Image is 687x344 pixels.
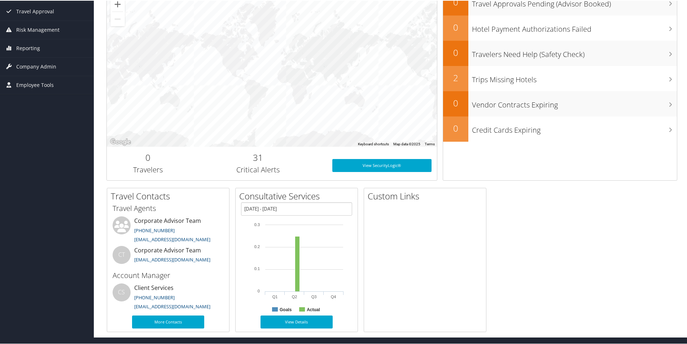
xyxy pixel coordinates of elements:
a: [PHONE_NUMBER] [134,294,175,300]
a: 0Vendor Contracts Expiring [443,91,677,116]
div: CT [113,245,131,263]
h2: 0 [443,21,468,33]
span: Map data ©2025 [393,141,420,145]
span: Reporting [16,39,40,57]
span: Travel Approval [16,2,54,20]
a: [EMAIL_ADDRESS][DOMAIN_NAME] [134,235,210,242]
h3: Travel Agents [113,203,224,213]
a: [EMAIL_ADDRESS][DOMAIN_NAME] [134,303,210,309]
text: Q2 [292,294,297,298]
img: Google [109,137,132,146]
text: Q4 [331,294,336,298]
h2: 0 [443,122,468,134]
tspan: 0.2 [254,244,260,248]
text: Q1 [272,294,278,298]
h3: Credit Cards Expiring [472,121,677,134]
h3: Vendor Contracts Expiring [472,96,677,109]
a: Open this area in Google Maps (opens a new window) [109,137,132,146]
h2: 31 [195,151,321,163]
h2: 2 [443,71,468,83]
tspan: 0 [258,288,260,292]
text: Actual [307,306,320,312]
h3: Travelers [112,164,184,174]
a: More Contacts [132,315,204,328]
h3: Critical Alerts [195,164,321,174]
h3: Travelers Need Help (Safety Check) [472,45,677,59]
h2: Custom Links [368,189,486,202]
span: Risk Management [16,20,60,38]
button: Zoom out [110,11,125,26]
h3: Hotel Payment Authorizations Failed [472,20,677,34]
li: Client Services [109,283,227,312]
li: Corporate Advisor Team [109,216,227,245]
h2: Travel Contacts [111,189,229,202]
h3: Trips Missing Hotels [472,70,677,84]
text: Q3 [311,294,317,298]
a: Terms (opens in new tab) [425,141,435,145]
a: View Details [261,315,333,328]
tspan: 0.3 [254,222,260,226]
a: 2Trips Missing Hotels [443,65,677,91]
button: Keyboard shortcuts [358,141,389,146]
div: CS [113,283,131,301]
a: View SecurityLogic® [332,158,432,171]
h2: 0 [443,96,468,109]
span: Company Admin [16,57,56,75]
h2: 0 [443,46,468,58]
a: [PHONE_NUMBER] [134,226,175,233]
a: 0Credit Cards Expiring [443,116,677,141]
h2: Consultative Services [239,189,358,202]
a: 0Hotel Payment Authorizations Failed [443,15,677,40]
a: [EMAIL_ADDRESS][DOMAIN_NAME] [134,256,210,262]
tspan: 0.1 [254,266,260,270]
li: Corporate Advisor Team [109,245,227,269]
a: 0Travelers Need Help (Safety Check) [443,40,677,65]
span: Employee Tools [16,75,54,93]
h3: Account Manager [113,270,224,280]
text: Goals [280,306,292,312]
h2: 0 [112,151,184,163]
